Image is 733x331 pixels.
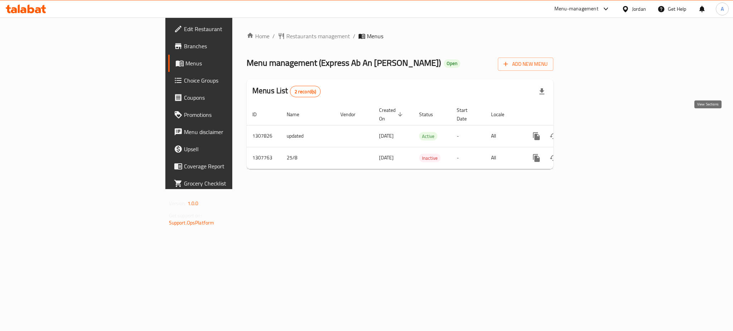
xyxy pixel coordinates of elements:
[184,145,282,153] span: Upsell
[504,60,548,69] span: Add New Menu
[169,199,186,208] span: Version:
[184,93,282,102] span: Coupons
[522,104,602,125] th: Actions
[168,55,288,72] a: Menus
[184,76,282,85] span: Choice Groups
[168,38,288,55] a: Branches
[528,128,545,145] button: more
[419,132,437,140] span: Active
[444,60,460,66] span: Open
[185,59,282,68] span: Menus
[184,162,282,171] span: Coverage Report
[168,158,288,175] a: Coverage Report
[379,131,394,140] span: [DATE]
[632,5,646,13] div: Jordan
[491,110,514,119] span: Locale
[169,211,202,220] span: Get support on:
[287,110,309,119] span: Name
[252,85,321,97] h2: Menus List
[379,153,394,162] span: [DATE]
[485,125,522,147] td: All
[498,58,553,71] button: Add New Menu
[278,32,350,40] a: Restaurants management
[451,147,485,169] td: -
[169,218,214,227] a: Support.OpsPlatform
[168,123,288,140] a: Menu disclaimer
[367,32,383,40] span: Menus
[444,59,460,68] div: Open
[168,72,288,89] a: Choice Groups
[286,32,350,40] span: Restaurants management
[721,5,724,13] span: A
[252,110,266,119] span: ID
[247,32,553,40] nav: breadcrumb
[184,128,282,136] span: Menu disclaimer
[281,147,335,169] td: 25/8
[533,83,550,100] div: Export file
[184,25,282,33] span: Edit Restaurant
[290,86,321,97] div: Total records count
[184,179,282,188] span: Grocery Checklist
[379,106,405,123] span: Created On
[290,88,321,95] span: 2 record(s)
[184,110,282,119] span: Promotions
[545,128,562,145] button: Change Status
[168,20,288,38] a: Edit Restaurant
[528,149,545,167] button: more
[340,110,365,119] span: Vendor
[554,5,598,13] div: Menu-management
[419,110,442,119] span: Status
[281,125,335,147] td: updated
[168,140,288,158] a: Upsell
[485,147,522,169] td: All
[168,106,288,123] a: Promotions
[457,106,477,123] span: Start Date
[451,125,485,147] td: -
[247,104,602,169] table: enhanced table
[247,55,441,71] span: Menu management ( Express Ab An [PERSON_NAME] )
[168,175,288,192] a: Grocery Checklist
[353,32,355,40] li: /
[188,199,199,208] span: 1.0.0
[184,42,282,50] span: Branches
[545,149,562,167] button: Change Status
[419,154,441,162] span: Inactive
[168,89,288,106] a: Coupons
